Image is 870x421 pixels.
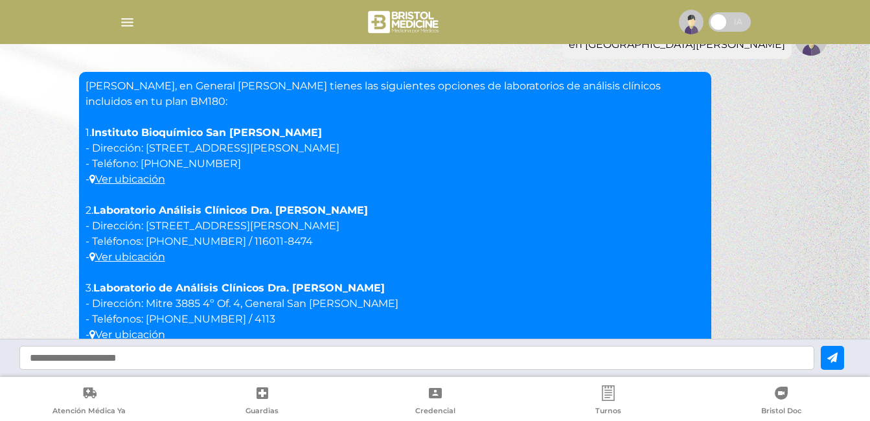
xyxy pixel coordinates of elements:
img: bristol-medicine-blanco.png [366,6,443,38]
div: en [GEOGRAPHIC_DATA][PERSON_NAME] [569,37,785,52]
a: Bristol Doc [694,385,867,418]
span: Guardias [246,406,279,418]
span: Bristol Doc [761,406,801,418]
a: Credencial [349,385,521,418]
img: Cober_menu-lines-white.svg [119,14,135,30]
strong: Laboratorio de Análisis Clínicos Dra. [PERSON_NAME] [93,282,385,294]
img: profile-placeholder.svg [679,10,704,34]
a: Atención Médica Ya [3,385,176,418]
a: Ver ubicación [89,173,165,185]
a: Guardias [176,385,349,418]
span: Turnos [595,406,621,418]
a: Ver ubicación [89,251,165,263]
strong: Laboratorio Análisis Clínicos Dra. [PERSON_NAME] [93,204,368,216]
span: Atención Médica Ya [52,406,126,418]
a: Ver ubicación [89,328,165,341]
a: Turnos [521,385,694,418]
span: Credencial [415,406,455,418]
strong: Instituto Bioquímico San [PERSON_NAME] [91,126,322,139]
